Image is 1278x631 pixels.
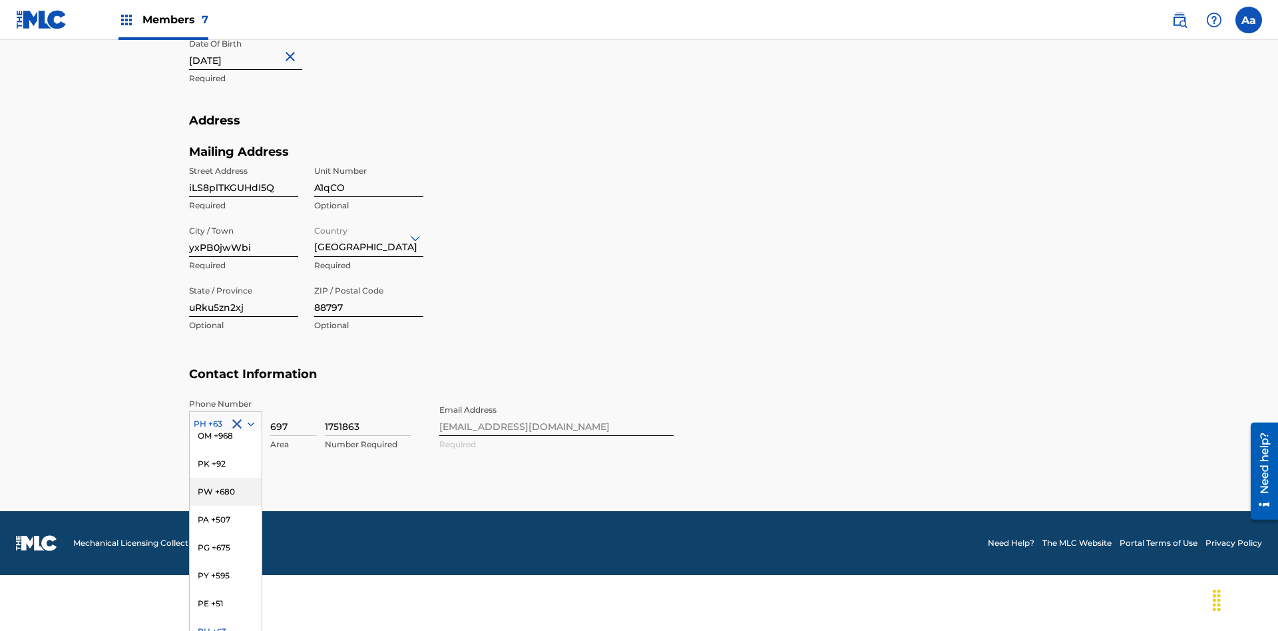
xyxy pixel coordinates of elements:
p: Optional [314,200,423,212]
iframe: Chat Widget [1211,567,1278,631]
a: Public Search [1166,7,1193,33]
div: PY +595 [190,562,262,590]
img: MLC Logo [16,10,67,29]
h5: Contact Information [189,367,1089,398]
div: PK +92 [190,450,262,478]
span: Mechanical Licensing Collective © 2025 [73,537,228,549]
div: [GEOGRAPHIC_DATA] [314,222,423,254]
button: Close [282,36,302,77]
img: Top Rightsholders [118,12,134,28]
img: logo [16,535,57,551]
p: Optional [189,319,298,331]
div: PG +675 [190,534,262,562]
h5: Address [189,113,1089,144]
img: search [1171,12,1187,28]
p: Required [189,73,423,85]
span: Members [142,12,208,27]
iframe: Resource Center [1241,417,1278,526]
p: Required [314,260,423,272]
p: Number Required [325,439,411,451]
img: help [1206,12,1222,28]
a: The MLC Website [1042,537,1112,549]
a: Need Help? [988,537,1034,549]
div: User Menu [1235,7,1262,33]
div: Drag [1206,580,1227,620]
a: Privacy Policy [1205,537,1262,549]
label: Country [314,217,347,237]
div: PA +507 [190,506,262,534]
a: Portal Terms of Use [1120,537,1197,549]
p: Required [189,200,298,212]
div: OM +968 [190,422,262,450]
span: 7 [202,13,208,26]
p: Optional [314,319,423,331]
h5: Mailing Address [189,144,423,160]
p: Area [270,439,317,451]
div: PW +680 [190,478,262,506]
div: PE +51 [190,590,262,618]
div: Help [1201,7,1227,33]
p: Required [189,260,298,272]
